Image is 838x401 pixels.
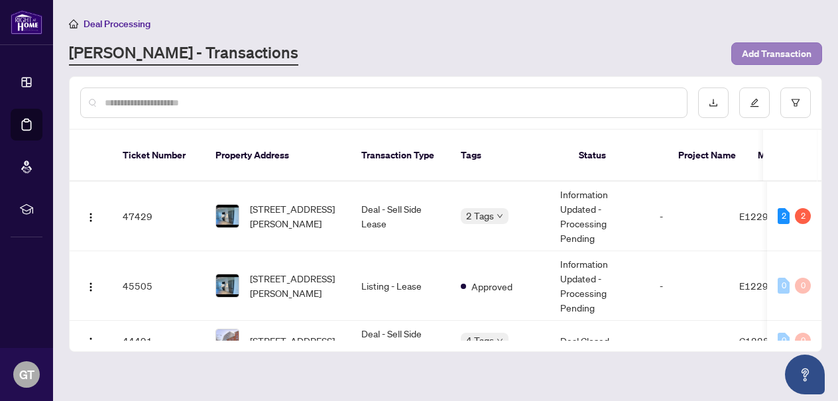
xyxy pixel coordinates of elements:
td: Deal - Sell Side Lease [351,321,450,361]
span: C12280776 [739,335,793,347]
span: Approved [471,279,512,294]
span: edit [750,98,759,107]
td: - [649,182,729,251]
span: GT [19,365,34,384]
th: Property Address [205,130,351,182]
span: Deal Processing [84,18,150,30]
span: home [69,19,78,29]
button: filter [780,87,811,118]
span: down [497,337,503,344]
button: download [698,87,729,118]
span: down [497,213,503,219]
th: Transaction Type [351,130,450,182]
td: - [649,321,729,361]
td: 45505 [112,251,205,321]
td: Listing - Lease [351,251,450,321]
td: - [649,251,729,321]
span: download [709,98,718,107]
span: Add Transaction [742,43,811,64]
img: thumbnail-img [216,274,239,297]
span: 4 Tags [466,333,494,348]
span: filter [791,98,800,107]
div: 2 [778,208,790,224]
td: Deal - Sell Side Lease [351,182,450,251]
img: thumbnail-img [216,205,239,227]
button: Add Transaction [731,42,822,65]
a: [PERSON_NAME] - Transactions [69,42,298,66]
td: Information Updated - Processing Pending [550,251,649,321]
img: Logo [86,337,96,347]
span: E12296358 [739,210,792,222]
th: Ticket Number [112,130,205,182]
td: 44491 [112,321,205,361]
div: 2 [795,208,811,224]
span: [STREET_ADDRESS][PERSON_NAME] [250,271,340,300]
th: Project Name [668,130,747,182]
div: 0 [778,278,790,294]
td: Deal Closed [550,321,649,361]
div: 0 [795,333,811,349]
td: Information Updated - Processing Pending [550,182,649,251]
img: thumbnail-img [216,329,239,352]
th: MLS # [747,130,827,182]
span: 2 Tags [466,208,494,223]
span: [STREET_ADDRESS] [250,333,335,348]
button: Logo [80,275,101,296]
button: Logo [80,205,101,227]
span: E12296358 [739,280,792,292]
img: Logo [86,282,96,292]
th: Status [568,130,668,182]
span: [STREET_ADDRESS][PERSON_NAME] [250,201,340,231]
div: 0 [778,333,790,349]
th: Tags [450,130,568,182]
img: logo [11,10,42,34]
td: 47429 [112,182,205,251]
button: Open asap [785,355,825,394]
button: Logo [80,330,101,351]
button: edit [739,87,770,118]
img: Logo [86,212,96,223]
div: 0 [795,278,811,294]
